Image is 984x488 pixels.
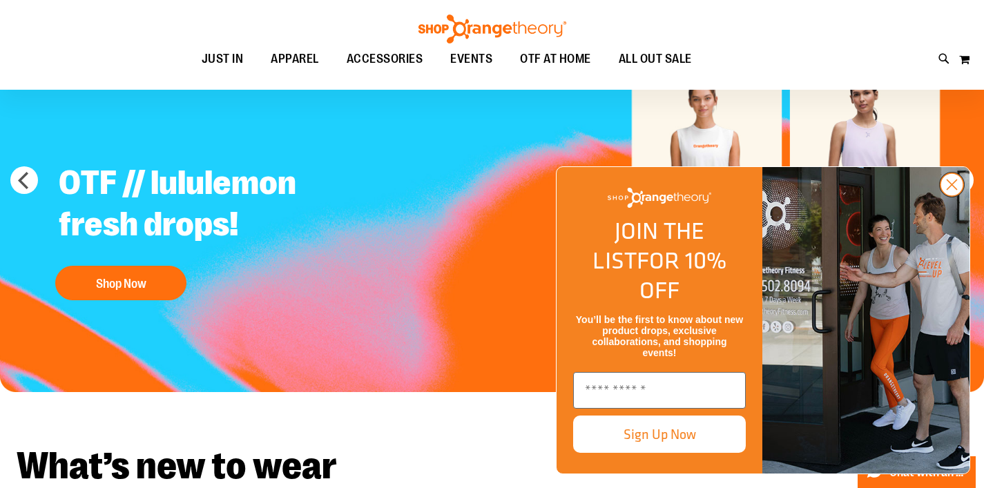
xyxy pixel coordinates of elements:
[619,43,692,75] span: ALL OUT SALE
[450,43,492,75] span: EVENTS
[939,172,965,197] button: Close dialog
[762,167,969,474] img: Shop Orangtheory
[520,43,591,75] span: OTF AT HOME
[608,188,711,208] img: Shop Orangetheory
[271,43,319,75] span: APPAREL
[416,14,568,43] img: Shop Orangetheory
[573,416,746,453] button: Sign Up Now
[10,166,38,194] button: prev
[48,152,392,307] a: OTF // lululemon fresh drops! Shop Now
[637,243,726,307] span: FOR 10% OFF
[17,447,967,485] h2: What’s new to wear
[542,153,984,488] div: FLYOUT Form
[55,266,186,300] button: Shop Now
[48,152,392,259] h2: OTF // lululemon fresh drops!
[347,43,423,75] span: ACCESSORIES
[573,372,746,409] input: Enter email
[202,43,244,75] span: JUST IN
[576,314,743,358] span: You’ll be the first to know about new product drops, exclusive collaborations, and shopping events!
[592,213,704,277] span: JOIN THE LIST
